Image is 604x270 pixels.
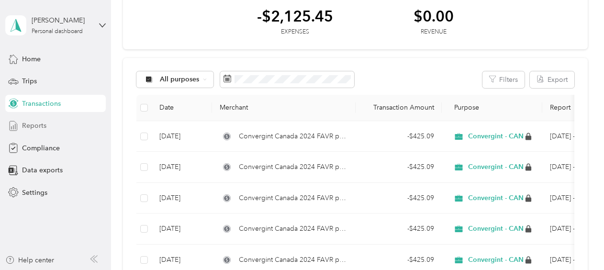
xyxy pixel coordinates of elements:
span: Convergint Canada 2024 FAVR program [239,255,348,265]
div: $0.00 [414,8,454,24]
th: Date [152,95,212,121]
div: - $425.09 [363,193,434,203]
span: Transactions [22,99,61,109]
span: Convergint - CAN [468,225,524,233]
span: Convergint Canada 2024 FAVR program [239,131,348,142]
span: Convergint Canada 2024 FAVR program [239,224,348,234]
th: Transaction Amount [356,95,442,121]
td: [DATE] [152,152,212,183]
div: Personal dashboard [32,29,83,34]
span: Reports [22,121,46,131]
span: Convergint - CAN [468,163,524,171]
span: Convergint Canada 2024 FAVR program [239,193,348,203]
div: -$2,125.45 [257,8,333,24]
button: Filters [482,71,525,88]
div: Expenses [257,28,333,36]
span: Settings [22,188,47,198]
span: Convergint - CAN [468,256,524,264]
span: All purposes [160,76,200,83]
span: Convergint - CAN [468,194,524,202]
div: - $425.09 [363,131,434,142]
th: Merchant [212,95,356,121]
div: - $425.09 [363,255,434,265]
div: Revenue [414,28,454,36]
td: [DATE] [152,183,212,214]
span: Home [22,54,41,64]
span: Purpose [449,103,480,112]
span: Convergint Canada 2024 FAVR program [239,162,348,172]
span: Compliance [22,143,60,153]
td: [DATE] [152,214,212,245]
td: [DATE] [152,121,212,152]
button: Help center [5,255,54,265]
div: - $425.09 [363,162,434,172]
button: Export [530,71,574,88]
div: - $425.09 [363,224,434,234]
iframe: Everlance-gr Chat Button Frame [550,216,604,270]
span: Trips [22,76,37,86]
div: [PERSON_NAME] [32,15,91,25]
span: Data exports [22,165,63,175]
span: Convergint - CAN [468,132,524,141]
